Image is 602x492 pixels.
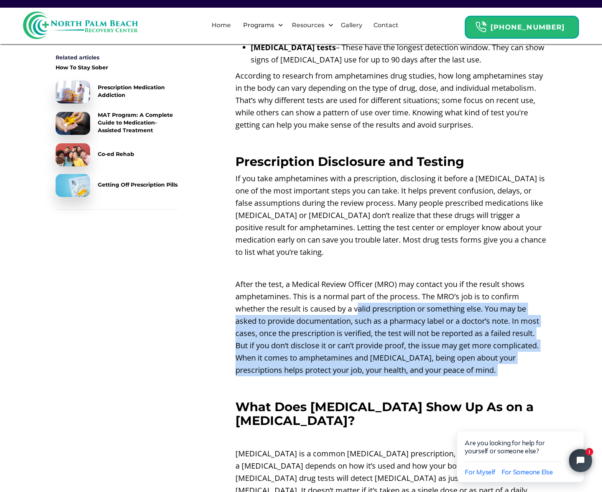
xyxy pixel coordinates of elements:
[56,64,108,71] div: How To Stay Sober
[369,13,403,38] a: Contact
[235,135,546,147] p: ‍
[56,54,178,61] div: Related articles
[285,13,336,38] div: Resources
[251,41,546,66] li: – These have the longest detection window. They can show signs of [MEDICAL_DATA] use for up to 90...
[235,262,546,274] p: ‍
[290,21,326,30] div: Resources
[207,13,235,38] a: Home
[56,64,178,73] a: How To Stay Sober
[475,21,487,33] img: Header Calendar Icons
[56,143,178,166] a: Co-ed Rehab
[235,278,546,376] p: After the test, a Medical Review Officer (MRO) may contact you if the result shows amphetamines. ...
[56,80,178,103] a: Prescription Medication Addiction
[56,111,178,136] a: MAT Program: A Complete Guide to Medication-Assisted Treatment
[251,42,336,52] strong: [MEDICAL_DATA] tests
[98,150,134,158] div: Co-ed Rehab
[235,70,546,131] p: According to research from amphetamines drug studies, how long amphetamines stay in the body can ...
[336,13,367,38] a: Gallery
[235,400,546,428] h2: What Does [MEDICAL_DATA] Show Up As on a [MEDICAL_DATA]?
[56,174,178,197] a: Getting Off Prescription Pills
[98,111,178,134] div: MAT Program: A Complete Guide to Medication-Assisted Treatment
[465,12,579,39] a: Header Calendar Icons[PHONE_NUMBER]
[235,431,546,444] p: ‍
[490,23,565,31] strong: [PHONE_NUMBER]
[241,21,276,30] div: Programs
[98,84,178,99] div: Prescription Medication Addiction
[235,172,546,258] p: If you take amphetamines with a prescription, disclosing it before a [MEDICAL_DATA] is one of the...
[237,13,285,38] div: Programs
[235,155,546,169] h2: Prescription Disclosure and Testing
[235,380,546,392] p: ‍
[98,181,178,189] div: Getting Off Prescription Pills
[441,407,602,492] iframe: Tidio Chat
